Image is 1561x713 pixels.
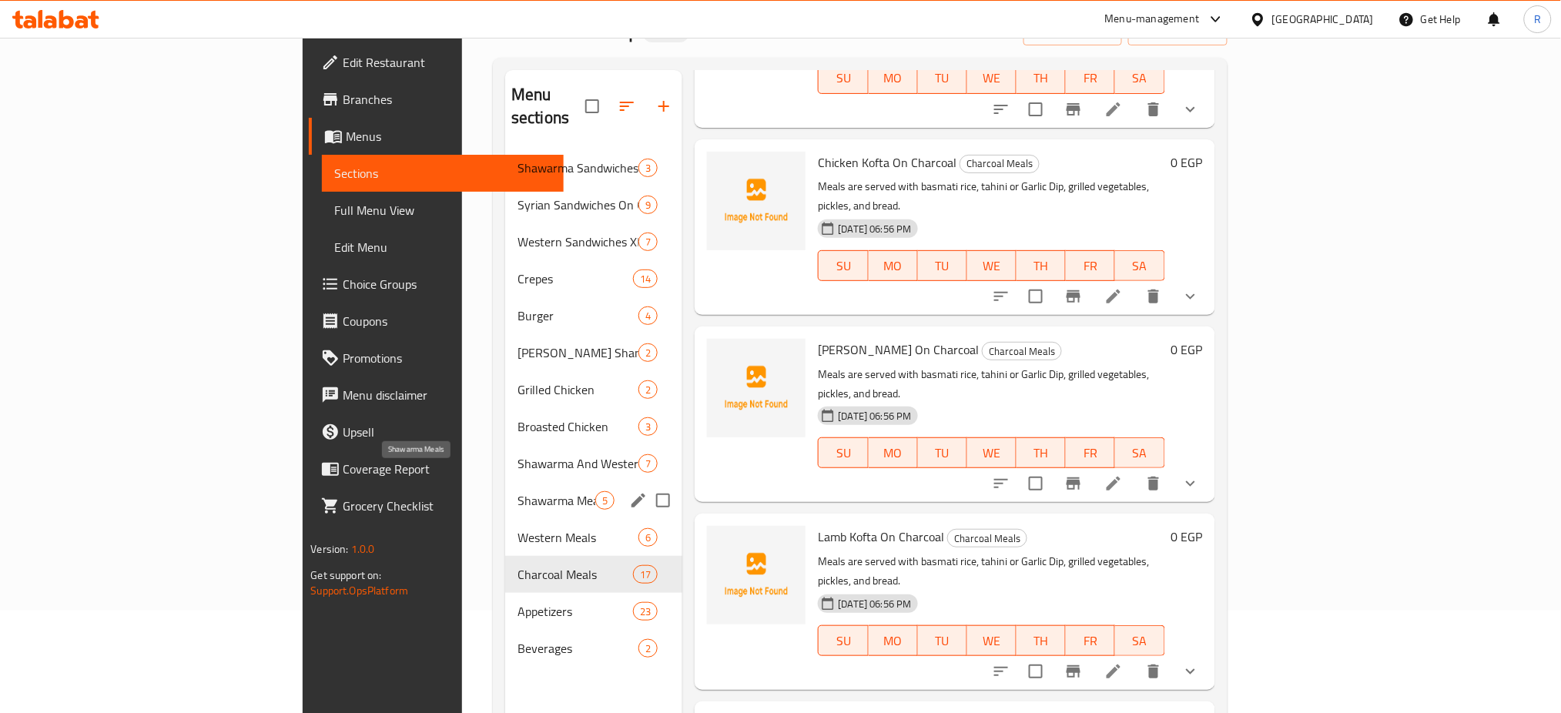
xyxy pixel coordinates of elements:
[1181,100,1200,119] svg: Show Choices
[1017,250,1066,281] button: TH
[505,223,682,260] div: Western Sandwiches XL7
[1017,625,1066,656] button: TH
[645,88,682,125] button: Add section
[343,53,551,72] span: Edit Restaurant
[973,442,1010,464] span: WE
[309,81,564,118] a: Branches
[518,417,638,436] span: Broasted Chicken
[1020,655,1052,688] span: Select to update
[875,442,912,464] span: MO
[832,222,917,236] span: [DATE] 06:56 PM
[518,639,638,658] div: Beverages
[343,90,551,109] span: Branches
[518,565,633,584] span: Charcoal Meals
[505,334,682,371] div: [PERSON_NAME] Sham Boxes2
[633,269,658,288] div: items
[351,539,375,559] span: 1.0.0
[639,383,657,397] span: 2
[1121,442,1158,464] span: SA
[596,494,614,508] span: 5
[1036,22,1110,41] span: import
[818,437,868,468] button: SU
[518,528,638,547] span: Western Meals
[343,386,551,404] span: Menu disclaimer
[518,380,638,399] span: Grilled Chicken
[918,625,967,656] button: TU
[518,159,638,177] span: Shawarma Sandwiches
[1104,287,1123,306] a: Edit menu item
[1023,67,1060,89] span: TH
[322,192,564,229] a: Full Menu View
[1072,67,1109,89] span: FR
[518,602,633,621] span: Appetizers
[1115,437,1164,468] button: SA
[505,556,682,593] div: Charcoal Meals17
[825,255,862,277] span: SU
[818,625,868,656] button: SU
[1104,662,1123,681] a: Edit menu item
[825,442,862,464] span: SU
[343,275,551,293] span: Choice Groups
[634,272,657,286] span: 14
[343,460,551,478] span: Coverage Report
[639,309,657,323] span: 4
[924,630,961,652] span: TU
[633,565,658,584] div: items
[639,198,657,213] span: 9
[1181,287,1200,306] svg: Show Choices
[973,630,1010,652] span: WE
[505,408,682,445] div: Broasted Chicken3
[638,343,658,362] div: items
[707,339,806,437] img: Kofta Kandouz On Charcoal
[638,159,658,177] div: items
[639,641,657,656] span: 2
[505,630,682,667] div: Beverages2
[322,155,564,192] a: Sections
[334,201,551,219] span: Full Menu View
[639,346,657,360] span: 2
[918,63,967,94] button: TU
[1115,625,1164,656] button: SA
[1115,250,1164,281] button: SA
[638,528,658,547] div: items
[1121,67,1158,89] span: SA
[638,454,658,473] div: items
[924,67,961,89] span: TU
[505,519,682,556] div: Western Meals6
[1020,93,1052,126] span: Select to update
[967,250,1017,281] button: WE
[1121,630,1158,652] span: SA
[875,67,912,89] span: MO
[1066,625,1115,656] button: FR
[334,164,551,182] span: Sections
[1055,91,1092,128] button: Branch-specific-item
[1072,255,1109,277] span: FR
[924,255,961,277] span: TU
[639,457,657,471] span: 7
[875,255,912,277] span: MO
[309,450,564,487] a: Coverage Report
[818,365,1164,403] p: Meals are served with basmati rice, tahini or Garlic Dip, grilled vegetables, pickles, and bread.
[638,380,658,399] div: items
[1172,465,1209,502] button: show more
[1017,63,1066,94] button: TH
[983,91,1020,128] button: sort-choices
[310,539,348,559] span: Version:
[309,44,564,81] a: Edit Restaurant
[595,491,615,510] div: items
[518,196,638,214] span: Syrian Sandwiches On Charcoal Xl
[505,143,682,673] nav: Menu sections
[1171,339,1203,360] h6: 0 EGP
[505,445,682,482] div: Shawarma And Western Fatat7
[832,597,917,611] span: [DATE] 06:56 PM
[982,342,1062,360] div: Charcoal Meals
[1066,250,1115,281] button: FR
[343,349,551,367] span: Promotions
[1105,10,1200,28] div: Menu-management
[818,177,1164,216] p: Meals are served with basmati rice, tahini or Garlic Dip, grilled vegetables, pickles, and bread.
[825,67,862,89] span: SU
[825,630,862,652] span: SU
[818,151,956,174] span: Chicken Kofta On Charcoal
[983,278,1020,315] button: sort-choices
